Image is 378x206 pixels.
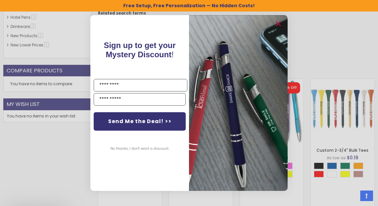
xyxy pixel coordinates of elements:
[189,15,288,191] img: pop-up-image
[107,141,173,157] button: No thanks, I don't want a discount.
[324,188,378,206] iframe: Google Customer Reviews
[273,18,284,29] button: Close dialog
[94,112,186,131] button: Send Me the Deal! >>
[104,41,176,59] span: !
[104,41,176,59] span: Sign up to get your Mystery Discount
